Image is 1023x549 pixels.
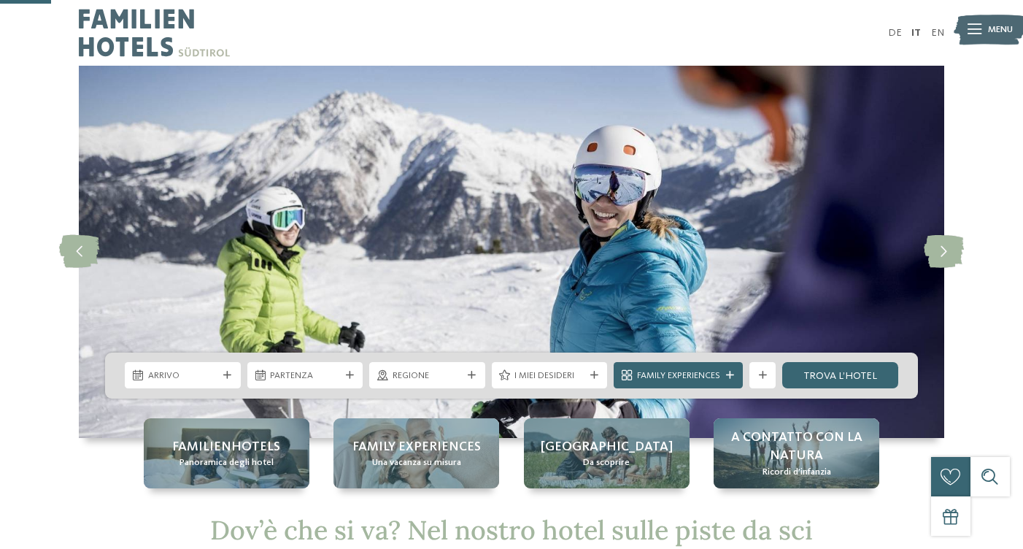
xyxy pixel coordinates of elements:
span: Una vacanza su misura [372,456,461,469]
span: I miei desideri [514,369,584,383]
span: Ricordi d’infanzia [763,466,831,479]
a: trova l’hotel [782,362,898,388]
span: Familienhotels [172,438,280,456]
span: Menu [988,23,1013,37]
a: Hotel sulle piste da sci per bambini: divertimento senza confini Family experiences Una vacanza s... [333,418,499,488]
span: Regione [393,369,463,383]
a: Hotel sulle piste da sci per bambini: divertimento senza confini Familienhotels Panoramica degli ... [144,418,309,488]
span: Panoramica degli hotel [179,456,274,469]
a: DE [888,28,902,38]
span: Family experiences [352,438,481,456]
a: Hotel sulle piste da sci per bambini: divertimento senza confini [GEOGRAPHIC_DATA] Da scoprire [524,418,690,488]
a: IT [911,28,921,38]
span: Da scoprire [583,456,630,469]
span: Arrivo [148,369,218,383]
img: Hotel sulle piste da sci per bambini: divertimento senza confini [79,66,944,438]
span: [GEOGRAPHIC_DATA] [541,438,673,456]
a: EN [931,28,944,38]
span: Partenza [270,369,340,383]
span: A contatto con la natura [727,429,866,465]
a: Hotel sulle piste da sci per bambini: divertimento senza confini A contatto con la natura Ricordi... [714,418,879,488]
span: Family Experiences [637,369,720,383]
